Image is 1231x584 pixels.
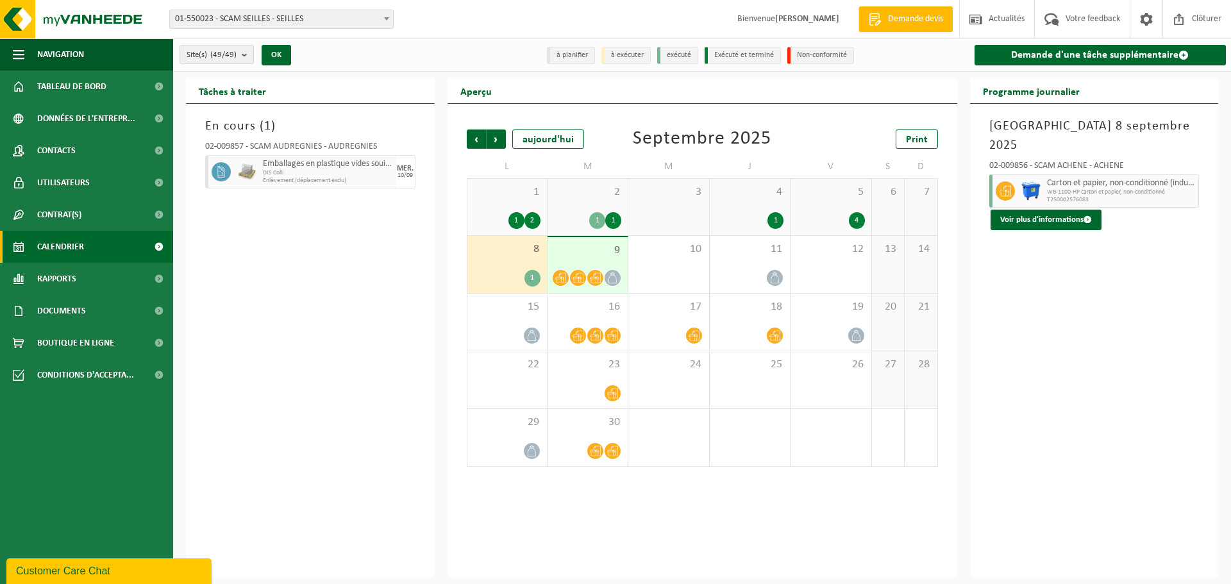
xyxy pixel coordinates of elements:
div: Septembre 2025 [633,129,771,149]
a: Demande d'une tâche supplémentaire [975,45,1227,65]
li: Non-conformité [787,47,854,64]
td: M [628,155,709,178]
img: LP-PA-00000-WDN-11 [237,162,256,181]
span: Tableau de bord [37,71,106,103]
span: 3 [635,185,702,199]
span: Demande devis [885,13,946,26]
span: 29 [474,415,540,430]
span: 1 [264,120,271,133]
span: Suivant [487,129,506,149]
div: 1 [767,212,783,229]
count: (49/49) [210,51,237,59]
span: 21 [911,300,930,314]
span: Boutique en ligne [37,327,114,359]
li: à exécuter [601,47,651,64]
span: 8 [474,242,540,256]
span: Enlèvement (déplacement exclu) [263,177,393,185]
span: 4 [716,185,783,199]
h3: En cours ( ) [205,117,415,136]
button: Site(s)(49/49) [180,45,254,64]
span: Contacts [37,135,76,167]
span: 16 [554,300,621,314]
h2: Programme journalier [970,78,1093,103]
span: 01-550023 - SCAM SEILLES - SEILLES [170,10,393,28]
span: Site(s) [187,46,237,65]
span: 12 [797,242,864,256]
span: 11 [716,242,783,256]
span: 15 [474,300,540,314]
span: Données de l'entrepr... [37,103,135,135]
span: 1 [474,185,540,199]
span: Conditions d'accepta... [37,359,134,391]
td: L [467,155,548,178]
td: V [791,155,871,178]
span: 20 [878,300,898,314]
span: WB-1100-HP carton et papier, non-conditionné [1047,188,1196,196]
span: 19 [797,300,864,314]
span: 25 [716,358,783,372]
div: 1 [589,212,605,229]
button: OK [262,45,291,65]
span: 17 [635,300,702,314]
div: 1 [524,270,540,287]
div: 1 [508,212,524,229]
span: Print [906,135,928,145]
div: 10/09 [398,172,413,179]
span: 23 [554,358,621,372]
span: 26 [797,358,864,372]
span: 14 [911,242,930,256]
h3: [GEOGRAPHIC_DATA] 8 septembre 2025 [989,117,1200,155]
iframe: chat widget [6,556,214,584]
span: 28 [911,358,930,372]
span: DIS Colli [263,169,393,177]
img: WB-1100-HPE-BE-01 [1021,181,1041,201]
li: Exécuté et terminé [705,47,781,64]
span: 13 [878,242,898,256]
span: Navigation [37,38,84,71]
li: exécuté [657,47,698,64]
span: Contrat(s) [37,199,81,231]
div: 2 [524,212,540,229]
div: 02-009857 - SCAM AUDREGNIES - AUDREGNIES [205,142,415,155]
span: Rapports [37,263,76,295]
td: J [710,155,791,178]
span: Calendrier [37,231,84,263]
span: 27 [878,358,898,372]
div: 1 [605,212,621,229]
span: 5 [797,185,864,199]
span: 24 [635,358,702,372]
span: 18 [716,300,783,314]
span: Documents [37,295,86,327]
span: 10 [635,242,702,256]
a: Print [896,129,938,149]
span: Carton et papier, non-conditionné (industriel) [1047,178,1196,188]
td: S [872,155,905,178]
span: 9 [554,244,621,258]
span: Emballages en plastique vides souillés par des substances dangereuses [263,159,393,169]
span: 2 [554,185,621,199]
td: D [905,155,937,178]
div: 4 [849,212,865,229]
div: aujourd'hui [512,129,584,149]
span: Utilisateurs [37,167,90,199]
div: 02-009856 - SCAM ACHÊNE - ACHÊNE [989,162,1200,174]
td: M [548,155,628,178]
button: Voir plus d'informations [991,210,1101,230]
span: T250002576083 [1047,196,1196,204]
span: 6 [878,185,898,199]
a: Demande devis [858,6,953,32]
strong: [PERSON_NAME] [775,14,839,24]
span: Précédent [467,129,486,149]
h2: Aperçu [448,78,505,103]
div: MER. [397,165,414,172]
span: 01-550023 - SCAM SEILLES - SEILLES [169,10,394,29]
li: à planifier [547,47,595,64]
span: 7 [911,185,930,199]
span: 30 [554,415,621,430]
span: 22 [474,358,540,372]
h2: Tâches à traiter [186,78,279,103]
